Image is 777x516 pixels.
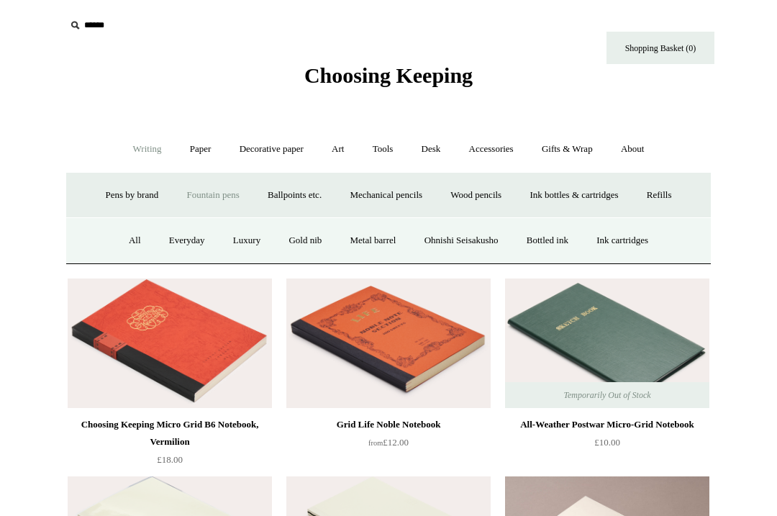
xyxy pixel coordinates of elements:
a: Ink cartridges [583,222,661,260]
span: from [368,439,383,447]
a: Ink bottles & cartridges [517,176,631,214]
a: About [608,130,658,168]
a: Art [319,130,357,168]
a: Luxury [220,222,273,260]
a: Ballpoints etc. [255,176,335,214]
img: All-Weather Postwar Micro-Grid Notebook [505,279,709,408]
div: All-Weather Postwar Micro-Grid Notebook [509,416,706,433]
span: £10.00 [594,437,620,448]
a: Accessories [456,130,527,168]
img: Grid Life Noble Notebook [286,279,491,408]
a: Shopping Basket (0) [606,32,714,64]
a: Paper [177,130,224,168]
a: Metal barrel [337,222,409,260]
span: Temporarily Out of Stock [549,382,665,408]
a: Tools [360,130,406,168]
a: All [116,222,154,260]
span: £18.00 [157,454,183,465]
a: Refills [634,176,685,214]
a: Mechanical pencils [337,176,435,214]
a: Wood pencils [437,176,514,214]
a: Fountain pens [173,176,252,214]
a: Grid Life Noble Notebook from£12.00 [286,416,491,475]
div: Grid Life Noble Notebook [290,416,487,433]
a: Bottled ink [514,222,581,260]
img: Choosing Keeping Micro Grid B6 Notebook, Vermilion [68,279,272,408]
a: Writing [120,130,175,168]
a: Gifts & Wrap [529,130,606,168]
a: All-Weather Postwar Micro-Grid Notebook £10.00 [505,416,709,475]
a: Choosing Keeping Micro Grid B6 Notebook, Vermilion £18.00 [68,416,272,475]
a: Pens by brand [93,176,172,214]
span: Choosing Keeping [304,63,473,87]
a: Ohnishi Seisakusho [412,222,512,260]
a: Desk [409,130,454,168]
a: Choosing Keeping Micro Grid B6 Notebook, Vermilion Choosing Keeping Micro Grid B6 Notebook, Vermi... [68,279,272,408]
a: Grid Life Noble Notebook Grid Life Noble Notebook [286,279,491,408]
a: Gold nib [276,222,335,260]
a: Decorative paper [227,130,317,168]
a: Choosing Keeping [304,75,473,85]
a: Everyday [156,222,218,260]
span: £12.00 [368,437,409,448]
div: Choosing Keeping Micro Grid B6 Notebook, Vermilion [71,416,268,451]
a: All-Weather Postwar Micro-Grid Notebook All-Weather Postwar Micro-Grid Notebook Temporarily Out o... [505,279,709,408]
